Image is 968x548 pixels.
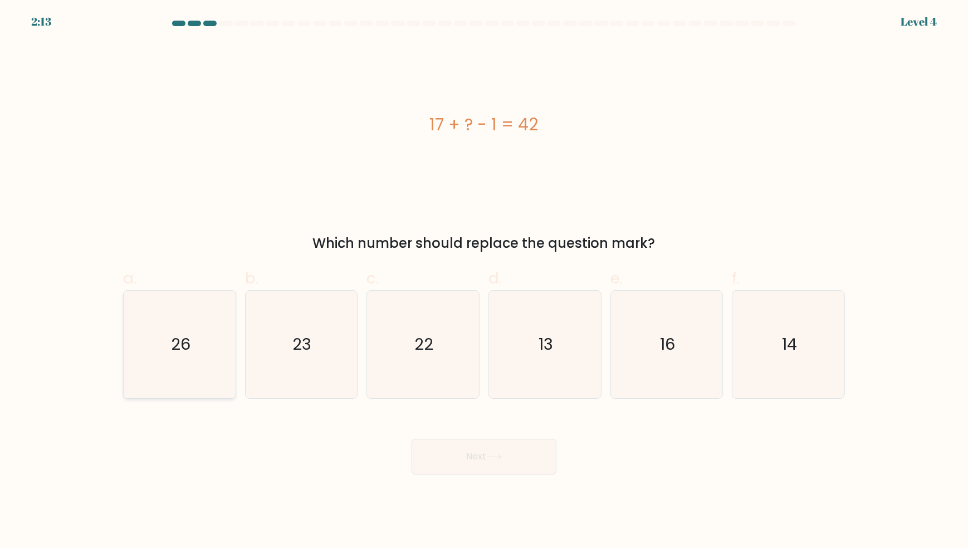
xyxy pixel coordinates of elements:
[171,333,190,355] text: 26
[123,112,845,137] div: 17 + ? - 1 = 42
[539,333,553,355] text: 13
[293,333,312,355] text: 23
[610,267,623,289] span: e.
[130,233,838,253] div: Which number should replace the question mark?
[660,333,675,355] text: 16
[782,333,797,355] text: 14
[31,13,51,30] div: 2:13
[732,267,740,289] span: f.
[488,267,502,289] span: d.
[366,267,379,289] span: c.
[901,13,937,30] div: Level 4
[415,333,434,355] text: 22
[412,439,556,474] button: Next
[245,267,258,289] span: b.
[123,267,136,289] span: a.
